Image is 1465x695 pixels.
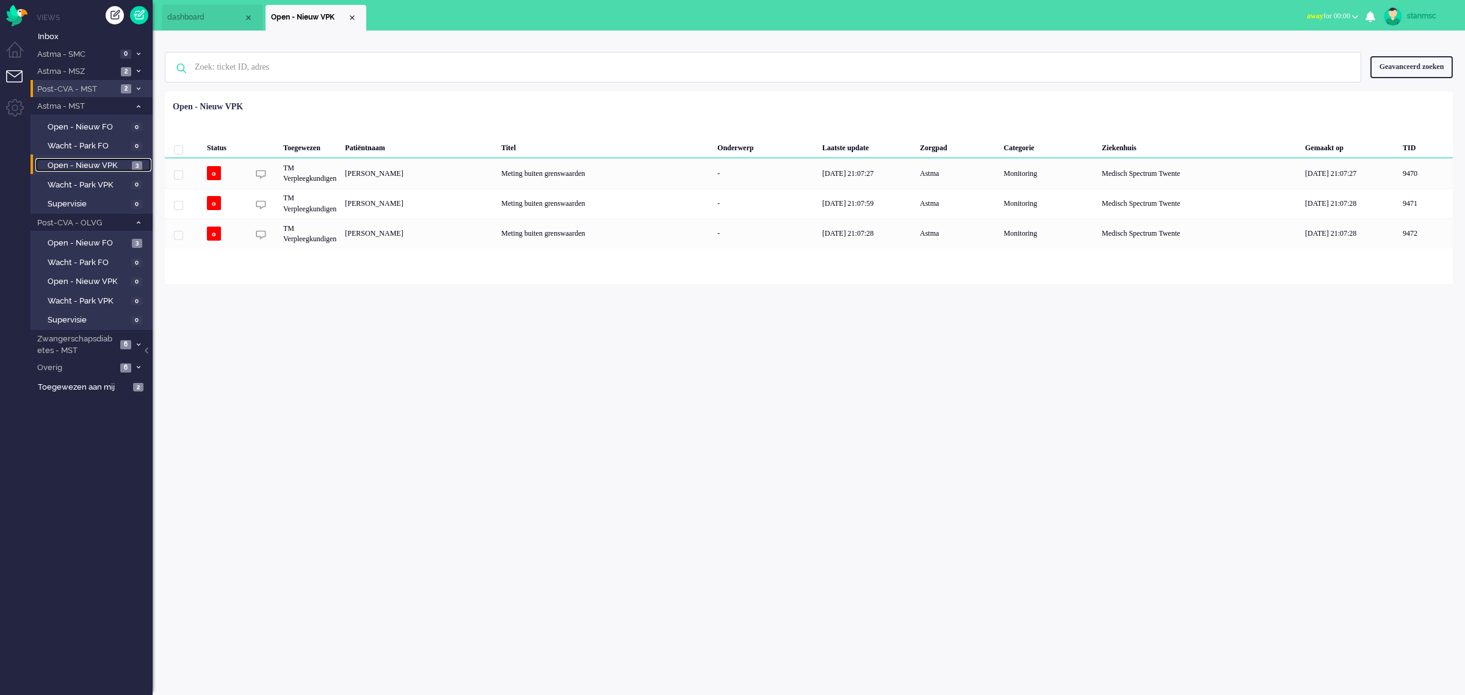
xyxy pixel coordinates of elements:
[1381,7,1453,26] a: stanmsc
[48,198,128,210] span: Supervisie
[1098,134,1301,158] div: Ziekenhuis
[1300,7,1366,25] button: awayfor 00:00
[497,158,713,188] div: Meting buiten grenswaarden
[37,12,153,23] li: Views
[131,277,142,286] span: 0
[1370,56,1453,78] div: Geavanceerd zoeken
[244,13,253,23] div: Close tab
[999,188,1098,218] div: Monitoring
[999,158,1098,188] div: Monitoring
[48,122,128,133] span: Open - Nieuw FO
[165,53,197,84] img: ic-search-icon.svg
[38,382,129,393] span: Toegewezen aan mij
[341,219,497,249] div: [PERSON_NAME]
[1307,12,1350,20] span: for 00:00
[35,66,117,78] span: Astma - MSZ
[35,101,130,112] span: Astma - MST
[1098,188,1301,218] div: Medisch Spectrum Twente
[132,161,142,170] span: 3
[341,188,497,218] div: [PERSON_NAME]
[713,219,818,249] div: -
[48,276,128,288] span: Open - Nieuw VPK
[106,6,124,24] div: Creëer ticket
[48,238,129,249] span: Open - Nieuw FO
[818,219,916,249] div: [DATE] 21:07:28
[131,200,142,209] span: 0
[279,158,341,188] div: TM Verpleegkundigen
[271,12,347,23] span: Open - Nieuw VPK
[132,239,142,248] span: 3
[256,200,266,210] img: ic_chat_grey.svg
[48,296,128,307] span: Wacht - Park VPK
[121,84,131,93] span: 2
[347,13,357,23] div: Close tab
[48,180,128,191] span: Wacht - Park VPK
[1398,219,1453,249] div: 9472
[48,315,128,326] span: Supervisie
[131,123,142,132] span: 0
[256,230,266,240] img: ic_chat_grey.svg
[165,188,1453,218] div: 9471
[120,340,131,349] span: 6
[713,158,818,188] div: -
[35,158,151,172] a: Open - Nieuw VPK 3
[35,197,151,210] a: Supervisie 0
[207,196,221,210] span: o
[818,134,916,158] div: Laatste update
[35,120,151,133] a: Open - Nieuw FO 0
[165,219,1453,249] div: 9472
[207,227,221,241] span: o
[131,297,142,306] span: 0
[818,188,916,218] div: [DATE] 21:07:59
[341,134,497,158] div: Patiëntnaam
[48,140,128,152] span: Wacht - Park FO
[1307,12,1323,20] span: away
[1407,10,1453,22] div: stanmsc
[35,178,151,191] a: Wacht - Park VPK 0
[6,8,27,17] a: Omnidesk
[35,29,153,43] a: Inbox
[497,219,713,249] div: Meting buiten grenswaarden
[916,158,999,188] div: Astma
[35,380,153,393] a: Toegewezen aan mij 2
[1301,134,1398,158] div: Gemaakt op
[341,158,497,188] div: [PERSON_NAME]
[1301,158,1398,188] div: [DATE] 21:07:27
[35,217,130,229] span: Post-CVA - OLVG
[35,255,151,269] a: Wacht - Park FO 0
[6,70,34,98] li: Tickets menu
[186,53,1344,82] input: Zoek: ticket ID, adres
[999,134,1098,158] div: Categorie
[120,363,131,373] span: 6
[131,180,142,189] span: 0
[162,5,262,31] li: Dashboard
[713,188,818,218] div: -
[1398,134,1453,158] div: TID
[35,362,117,374] span: Overig
[1300,4,1366,31] li: awayfor 00:00
[6,5,27,26] img: flow_omnibird.svg
[35,236,151,249] a: Open - Nieuw FO 3
[256,169,266,180] img: ic_chat_grey.svg
[131,258,142,267] span: 0
[48,160,129,172] span: Open - Nieuw VPK
[916,134,999,158] div: Zorgpad
[38,31,153,43] span: Inbox
[1301,219,1398,249] div: [DATE] 21:07:28
[120,49,131,59] span: 0
[203,134,248,158] div: Status
[35,294,151,307] a: Wacht - Park VPK 0
[165,158,1453,188] div: 9470
[279,188,341,218] div: TM Verpleegkundigen
[131,316,142,325] span: 0
[279,134,341,158] div: Toegewezen
[999,219,1098,249] div: Monitoring
[1301,188,1398,218] div: [DATE] 21:07:28
[1398,158,1453,188] div: 9470
[35,333,117,356] span: Zwangerschapsdiabetes - MST
[1098,158,1301,188] div: Medisch Spectrum Twente
[35,274,151,288] a: Open - Nieuw VPK 0
[266,5,366,31] li: View
[1384,7,1402,26] img: avatar
[1098,219,1301,249] div: Medisch Spectrum Twente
